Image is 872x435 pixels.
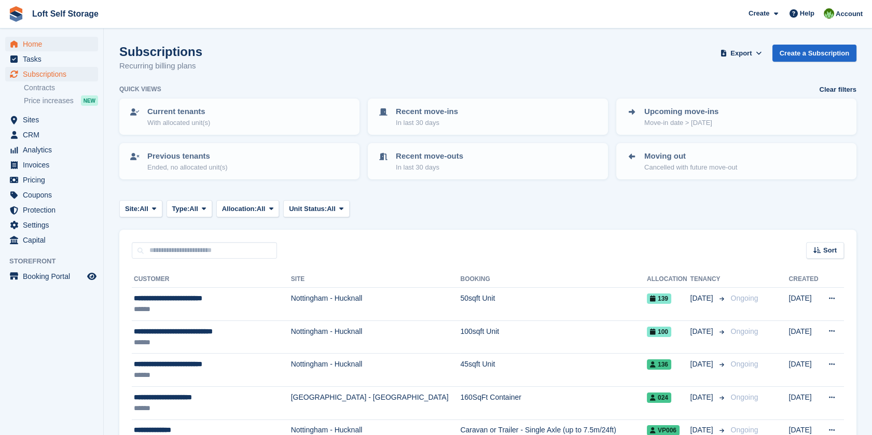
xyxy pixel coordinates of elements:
[5,173,98,187] a: menu
[460,386,646,419] td: 160SqFt Container
[119,45,202,59] h1: Subscriptions
[125,204,140,214] span: Site:
[8,6,24,22] img: stora-icon-8386f47178a22dfd0bd8f6a31ec36ba5ce8667c1dd55bd0f319d3a0aa187defe.svg
[718,45,764,62] button: Export
[5,128,98,142] a: menu
[23,52,85,66] span: Tasks
[789,320,821,354] td: [DATE]
[120,144,358,178] a: Previous tenants Ended, no allocated unit(s)
[147,118,210,128] p: With allocated unit(s)
[5,143,98,157] a: menu
[731,327,758,335] span: Ongoing
[189,204,198,214] span: All
[289,204,327,214] span: Unit Status:
[86,270,98,283] a: Preview store
[369,100,607,134] a: Recent move-ins In last 30 days
[617,100,855,134] a: Upcoming move-ins Move-in date > [DATE]
[5,67,98,81] a: menu
[647,327,671,337] span: 100
[291,320,461,354] td: Nottingham - Hucknall
[23,188,85,202] span: Coupons
[291,386,461,419] td: [GEOGRAPHIC_DATA] - [GEOGRAPHIC_DATA]
[800,8,814,19] span: Help
[5,269,98,284] a: menu
[23,218,85,232] span: Settings
[5,158,98,172] a: menu
[119,200,162,217] button: Site: All
[644,150,737,162] p: Moving out
[81,95,98,106] div: NEW
[132,271,291,288] th: Customer
[167,200,212,217] button: Type: All
[789,386,821,419] td: [DATE]
[23,269,85,284] span: Booking Portal
[23,233,85,247] span: Capital
[5,113,98,127] a: menu
[147,150,228,162] p: Previous tenants
[283,200,349,217] button: Unit Status: All
[28,5,103,22] a: Loft Self Storage
[23,203,85,217] span: Protection
[396,118,458,128] p: In last 30 days
[731,393,758,401] span: Ongoing
[647,359,671,370] span: 136
[23,173,85,187] span: Pricing
[5,233,98,247] a: menu
[789,271,821,288] th: Created
[120,100,358,134] a: Current tenants With allocated unit(s)
[690,392,715,403] span: [DATE]
[789,354,821,387] td: [DATE]
[789,288,821,321] td: [DATE]
[460,288,646,321] td: 50sqft Unit
[396,106,458,118] p: Recent move-ins
[460,271,646,288] th: Booking
[647,271,690,288] th: Allocation
[690,326,715,337] span: [DATE]
[291,354,461,387] td: Nottingham - Hucknall
[647,392,671,403] span: 024
[119,85,161,94] h6: Quick views
[24,83,98,93] a: Contracts
[23,67,85,81] span: Subscriptions
[291,288,461,321] td: Nottingham - Hucknall
[396,150,463,162] p: Recent move-outs
[644,162,737,173] p: Cancelled with future move-out
[257,204,266,214] span: All
[617,144,855,178] a: Moving out Cancelled with future move-out
[772,45,856,62] a: Create a Subscription
[23,158,85,172] span: Invoices
[749,8,769,19] span: Create
[690,359,715,370] span: [DATE]
[23,128,85,142] span: CRM
[9,256,103,266] span: Storefront
[24,95,98,106] a: Price increases NEW
[24,96,74,106] span: Price increases
[291,271,461,288] th: Site
[147,106,210,118] p: Current tenants
[644,118,718,128] p: Move-in date > [DATE]
[731,294,758,302] span: Ongoing
[172,204,190,214] span: Type:
[222,204,257,214] span: Allocation:
[5,203,98,217] a: menu
[730,48,752,59] span: Export
[147,162,228,173] p: Ended, no allocated unit(s)
[5,218,98,232] a: menu
[216,200,280,217] button: Allocation: All
[823,245,837,256] span: Sort
[731,360,758,368] span: Ongoing
[5,37,98,51] a: menu
[369,144,607,178] a: Recent move-outs In last 30 days
[647,293,671,304] span: 139
[23,37,85,51] span: Home
[140,204,148,214] span: All
[460,354,646,387] td: 45sqft Unit
[460,320,646,354] td: 100sqft Unit
[5,52,98,66] a: menu
[644,106,718,118] p: Upcoming move-ins
[327,204,336,214] span: All
[5,188,98,202] a: menu
[731,426,758,434] span: Ongoing
[824,8,834,19] img: James Johnson
[690,293,715,304] span: [DATE]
